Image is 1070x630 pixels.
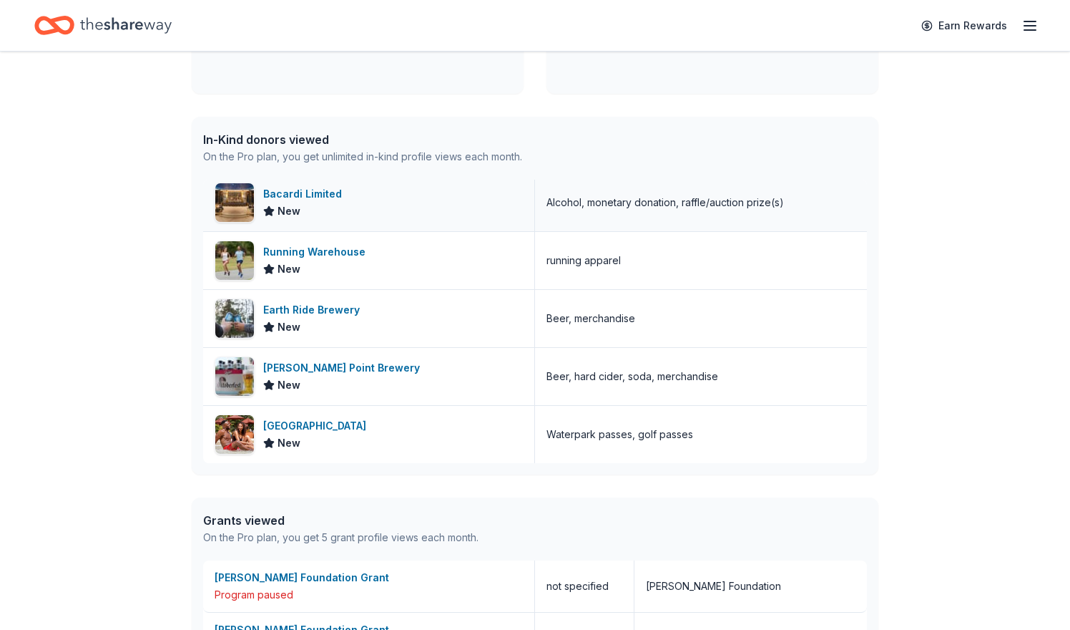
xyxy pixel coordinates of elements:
div: Alcohol, monetary donation, raffle/auction prize(s) [546,194,784,211]
div: On the Pro plan, you get unlimited in-kind profile views each month. [203,148,522,165]
img: Image for Bacardi Limited [215,183,254,222]
img: Image for Chula Vista Resort [215,415,254,454]
span: New [278,319,300,336]
div: [PERSON_NAME] Foundation [646,578,781,595]
div: Beer, hard cider, soda, merchandise [546,368,718,385]
span: New [278,261,300,278]
div: [PERSON_NAME] Foundation Grant [215,569,523,586]
div: Waterpark passes, golf passes [546,426,693,443]
span: New [278,203,300,220]
span: New [278,435,300,452]
div: In-Kind donors viewed [203,131,522,148]
div: Earth Ride Brewery [263,301,365,319]
div: Grants viewed [203,512,478,529]
div: Bacardi Limited [263,185,348,203]
div: Program paused [215,586,523,604]
div: Running Warehouse [263,243,371,261]
img: Image for Stevens Point Brewery [215,357,254,396]
img: Image for Earth Ride Brewery [215,299,254,338]
div: [GEOGRAPHIC_DATA] [263,417,372,435]
div: [PERSON_NAME] Point Brewery [263,359,426,377]
div: not specified [535,561,634,612]
span: New [278,377,300,394]
div: running apparel [546,252,621,269]
div: On the Pro plan, you get 5 grant profile views each month. [203,529,478,546]
a: Home [34,9,172,42]
a: Earn Rewards [913,13,1016,39]
img: Image for Running Warehouse [215,241,254,280]
div: Beer, merchandise [546,310,635,327]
